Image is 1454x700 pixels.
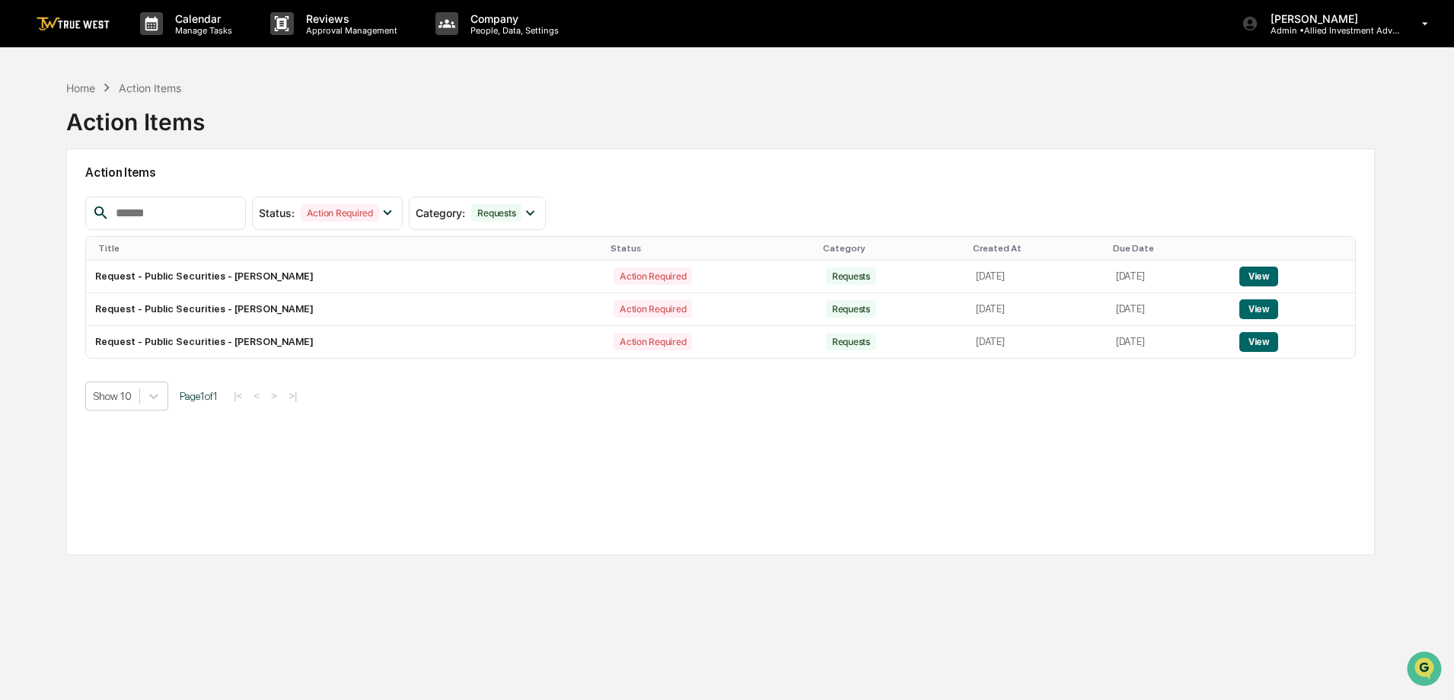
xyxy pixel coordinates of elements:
[15,32,277,56] p: How can we help?
[301,204,379,222] div: Action Required
[151,258,184,270] span: Pylon
[126,192,189,207] span: Attestations
[110,193,123,206] div: 🗄️
[967,261,1107,293] td: [DATE]
[9,215,102,242] a: 🔎Data Lookup
[52,117,250,132] div: Start new chat
[458,25,566,36] p: People, Data, Settings
[614,333,692,350] div: Action Required
[1258,12,1400,25] p: [PERSON_NAME]
[98,243,598,254] div: Title
[1239,332,1278,352] button: View
[973,243,1101,254] div: Created At
[826,267,876,285] div: Requests
[458,12,566,25] p: Company
[104,186,195,213] a: 🗄️Attestations
[180,390,218,402] span: Page 1 of 1
[1239,270,1278,282] a: View
[611,243,811,254] div: Status
[826,300,876,318] div: Requests
[416,206,465,219] span: Category :
[967,293,1107,326] td: [DATE]
[294,12,405,25] p: Reviews
[1107,293,1230,326] td: [DATE]
[107,257,184,270] a: Powered byPylon
[967,326,1107,358] td: [DATE]
[823,243,961,254] div: Category
[614,267,692,285] div: Action Required
[30,221,96,236] span: Data Lookup
[284,389,301,402] button: >|
[9,186,104,213] a: 🖐️Preclearance
[15,222,27,235] div: 🔎
[250,389,265,402] button: <
[86,261,604,293] td: Request - Public Securities - [PERSON_NAME]
[85,165,1356,180] h2: Action Items
[1239,267,1278,286] button: View
[1239,299,1278,319] button: View
[1239,336,1278,347] a: View
[119,82,181,94] div: Action Items
[229,389,247,402] button: |<
[52,132,193,144] div: We're available if you need us!
[163,12,240,25] p: Calendar
[259,206,295,219] span: Status :
[1258,25,1400,36] p: Admin • Allied Investment Advisors
[66,82,95,94] div: Home
[1107,261,1230,293] td: [DATE]
[266,389,282,402] button: >
[826,333,876,350] div: Requests
[15,193,27,206] div: 🖐️
[1239,303,1278,315] a: View
[614,300,692,318] div: Action Required
[294,25,405,36] p: Approval Management
[163,25,240,36] p: Manage Tasks
[15,117,43,144] img: 1746055101610-c473b297-6a78-478c-a979-82029cc54cd1
[86,326,604,358] td: Request - Public Securities - [PERSON_NAME]
[37,17,110,31] img: logo
[1113,243,1224,254] div: Due Date
[86,293,604,326] td: Request - Public Securities - [PERSON_NAME]
[259,121,277,139] button: Start new chat
[1107,326,1230,358] td: [DATE]
[30,192,98,207] span: Preclearance
[1405,650,1446,691] iframe: Open customer support
[66,96,205,136] div: Action Items
[471,204,521,222] div: Requests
